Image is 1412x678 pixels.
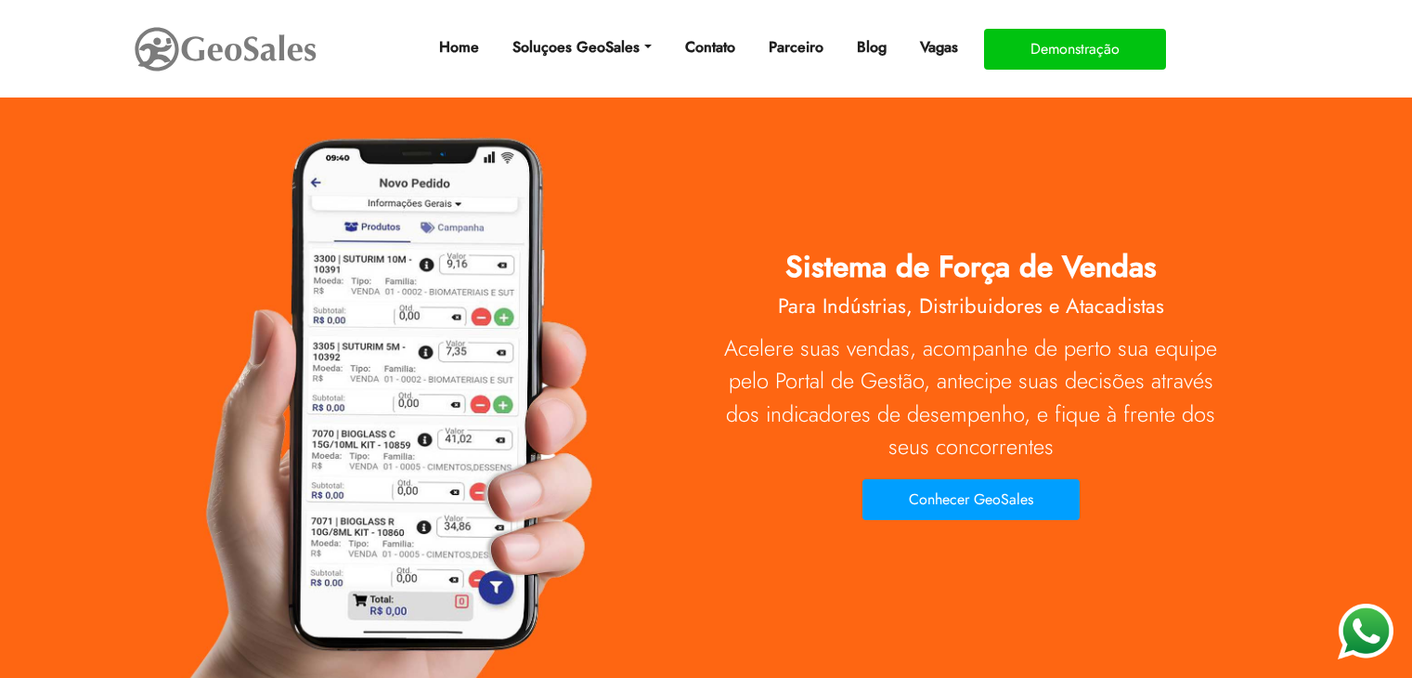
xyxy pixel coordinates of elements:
a: Soluçoes GeoSales [505,29,658,66]
a: Parceiro [761,29,831,66]
p: Acelere suas vendas, acompanhe de perto sua equipe pelo Portal de Gestão, antecipe suas decisões ... [720,332,1222,464]
a: Blog [849,29,894,66]
button: Demonstração [984,29,1166,70]
h2: Para Indústrias, Distribuidores e Atacadistas [720,293,1222,327]
span: Sistema de Força de Vendas [785,245,1157,288]
img: WhatsApp [1338,604,1393,659]
button: Conhecer GeoSales [862,479,1080,520]
a: Contato [678,29,743,66]
a: Home [432,29,486,66]
img: GeoSales [133,23,318,75]
a: Vagas [913,29,965,66]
